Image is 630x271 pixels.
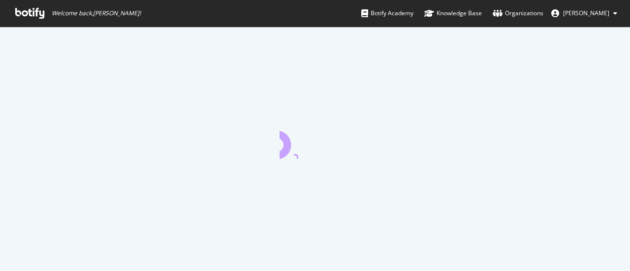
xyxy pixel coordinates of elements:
button: [PERSON_NAME] [543,5,625,21]
div: animation [280,123,350,159]
span: Simone De Palma [563,9,609,17]
div: Organizations [493,8,543,18]
span: Welcome back, [PERSON_NAME] ! [52,9,141,17]
div: Knowledge Base [424,8,482,18]
div: Botify Academy [361,8,413,18]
